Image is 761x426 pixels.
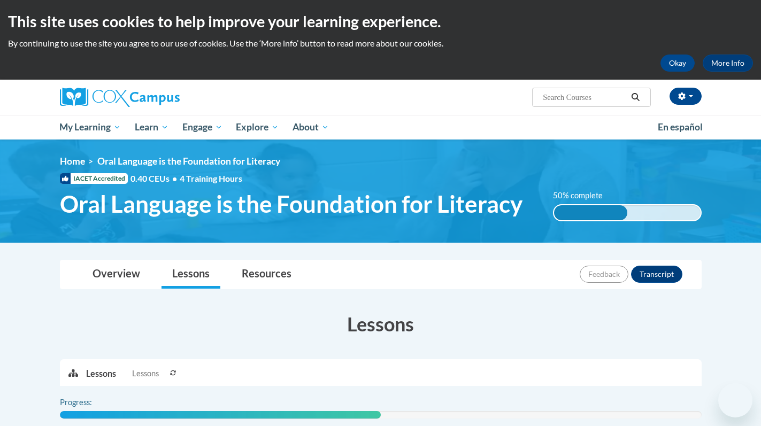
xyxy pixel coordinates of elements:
a: Engage [175,115,229,140]
button: Search [627,91,643,104]
div: 50% complete [554,205,627,220]
span: Lessons [132,368,159,379]
button: Account Settings [670,88,702,105]
span: My Learning [59,121,121,134]
span: • [172,173,177,183]
span: Oral Language is the Foundation for Literacy [97,156,280,167]
a: Home [60,156,85,167]
a: Cox Campus [60,88,263,107]
span: About [293,121,329,134]
span: Engage [182,121,222,134]
a: My Learning [53,115,128,140]
label: Progress: [60,397,121,408]
a: Resources [231,260,302,289]
span: IACET Accredited [60,173,128,184]
button: Okay [660,55,695,72]
iframe: Button to launch messaging window [718,383,752,417]
a: Overview [82,260,151,289]
span: Learn [135,121,168,134]
span: 4 Training Hours [180,173,242,183]
span: En español [658,121,703,133]
a: Explore [229,115,286,140]
label: 50% complete [553,190,614,202]
img: Cox Campus [60,88,180,107]
a: Lessons [162,260,220,289]
p: Lessons [86,368,116,379]
h2: This site uses cookies to help improve your learning experience. [8,11,753,32]
button: Feedback [580,266,628,283]
h3: Lessons [60,311,702,337]
button: Transcript [631,266,682,283]
span: Oral Language is the Foundation for Literacy [60,190,522,218]
input: Search Courses [542,91,627,104]
span: 0.40 CEUs [130,173,180,184]
a: En español [651,116,710,138]
a: More Info [703,55,753,72]
p: By continuing to use the site you agree to our use of cookies. Use the ‘More info’ button to read... [8,37,753,49]
div: Main menu [44,115,718,140]
a: Learn [128,115,175,140]
a: About [286,115,336,140]
span: Explore [236,121,279,134]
